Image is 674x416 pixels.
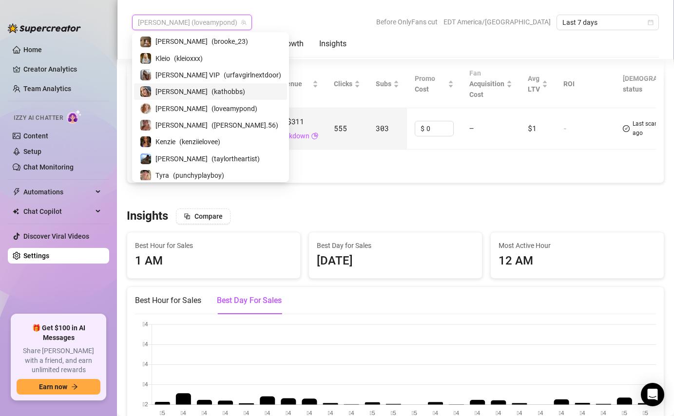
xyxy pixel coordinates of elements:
[179,136,220,147] span: ( kenziielovee )
[155,153,208,164] span: [PERSON_NAME]
[562,15,653,30] span: Last 7 days
[563,80,575,88] span: ROI
[23,163,74,171] a: Chat Monitoring
[8,23,81,33] img: logo-BBDzfeDw.svg
[39,383,67,391] span: Earn now
[443,15,551,29] span: EDT America/[GEOGRAPHIC_DATA]
[140,103,151,114] img: Amy Pond
[17,379,100,395] button: Earn nowarrow-right
[648,19,654,25] span: calendar
[23,184,93,200] span: Automations
[13,208,19,215] img: Chat Copilot
[317,252,474,270] div: [DATE]
[311,131,318,141] span: pie-chart
[23,61,101,77] a: Creator Analytics
[140,70,151,80] img: Kat Hobbs VIP
[499,240,656,251] span: Most Active Hour
[415,73,446,95] span: Promo Cost
[17,323,100,342] span: 🎁 Get $100 in AI Messages
[241,19,247,25] span: team
[140,120,151,131] img: Jamie
[641,383,664,406] div: Open Intercom Messenger
[23,232,89,240] a: Discover Viral Videos
[376,78,391,89] span: Subs
[155,53,170,64] span: Kleio
[23,132,48,140] a: Content
[127,208,168,224] h3: Insights
[140,153,151,164] img: Taylor
[623,119,630,138] span: check-circle
[319,38,347,50] div: Insights
[376,15,438,29] span: Before OnlyFans cut
[212,103,257,114] span: ( loveamypond )
[140,136,151,147] img: Kenzie
[13,188,20,196] span: thunderbolt
[17,346,100,375] span: Share [PERSON_NAME] with a friend, and earn unlimited rewards
[71,383,78,390] span: arrow-right
[212,153,260,164] span: ( taylortheartist )
[23,204,93,219] span: Chat Copilot
[140,86,151,97] img: Kat Hobbs
[275,131,309,141] a: Breakdown
[155,103,208,114] span: [PERSON_NAME]
[528,75,540,93] span: Avg LTV
[155,136,175,147] span: Kenzie
[224,70,281,80] span: ( urfavgirlnextdoor )
[140,170,151,181] img: Tyra
[138,15,246,30] span: Amy Pond (loveamypond)
[155,70,220,80] span: [PERSON_NAME] VIP
[135,240,292,251] span: Best Hour for Sales
[23,252,49,260] a: Settings
[174,53,203,64] span: ( kleioxxx )
[317,240,474,251] span: Best Day for Sales
[287,116,304,128] span: $311
[155,36,208,47] span: [PERSON_NAME]
[376,123,388,133] span: 303
[135,252,292,270] div: 1 AM
[135,295,201,306] div: Best Hour for Sales
[176,208,231,224] button: Compare
[528,123,536,133] span: $1
[140,37,151,47] img: Brooke
[184,213,191,220] span: block
[563,124,607,133] div: -
[140,53,151,64] img: Kleio
[23,148,41,155] a: Setup
[212,86,245,97] span: ( kathobbs )
[469,123,474,133] span: —
[173,170,224,181] span: ( punchyplayboy )
[499,252,656,270] div: 12 AM
[155,86,208,97] span: [PERSON_NAME]
[275,78,310,89] span: Revenue
[194,212,223,220] span: Compare
[14,113,63,123] span: Izzy AI Chatter
[155,170,169,181] span: Tyra
[23,46,42,54] a: Home
[279,38,304,50] div: Growth
[212,36,248,47] span: ( brooke_23 )
[469,69,504,98] span: Fan Acquisition Cost
[334,78,352,89] span: Clicks
[23,85,71,93] a: Team Analytics
[426,121,453,136] input: Enter cost
[212,120,278,131] span: ( [PERSON_NAME].56 )
[67,110,82,124] img: AI Chatter
[334,123,347,133] span: 555
[217,295,282,306] div: Best Day For Sales
[155,120,208,131] span: [PERSON_NAME]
